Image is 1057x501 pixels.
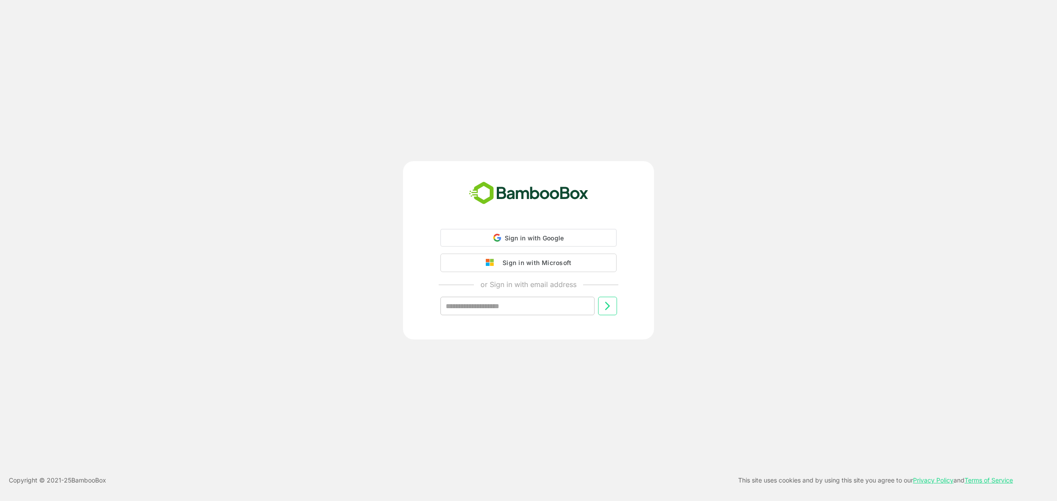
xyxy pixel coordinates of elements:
[464,179,593,208] img: bamboobox
[498,257,571,269] div: Sign in with Microsoft
[486,259,498,267] img: google
[965,476,1013,484] a: Terms of Service
[440,229,617,247] div: Sign in with Google
[9,475,106,486] p: Copyright © 2021- 25 BambooBox
[440,254,617,272] button: Sign in with Microsoft
[505,234,564,242] span: Sign in with Google
[738,475,1013,486] p: This site uses cookies and by using this site you agree to our and
[480,279,577,290] p: or Sign in with email address
[913,476,954,484] a: Privacy Policy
